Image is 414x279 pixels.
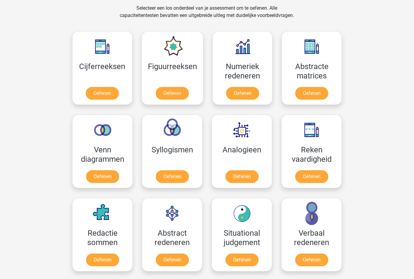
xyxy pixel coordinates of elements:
div: Selecteer een los onderdeel van je assessment om te oefenen. Alle capaciteitentesten bevatten een... [114,5,300,26]
a: Oefenen [295,254,328,266]
a: Oefenen [295,87,328,100]
a: Oefenen [156,170,189,183]
a: Oefenen [225,170,259,183]
a: Oefenen [225,254,259,266]
a: Oefenen [86,254,119,266]
a: Oefenen [295,170,328,183]
a: Oefenen [226,87,259,100]
a: Oefenen [156,87,189,100]
a: Oefenen [156,254,189,266]
a: Oefenen [86,170,119,183]
a: Oefenen [86,87,119,100]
